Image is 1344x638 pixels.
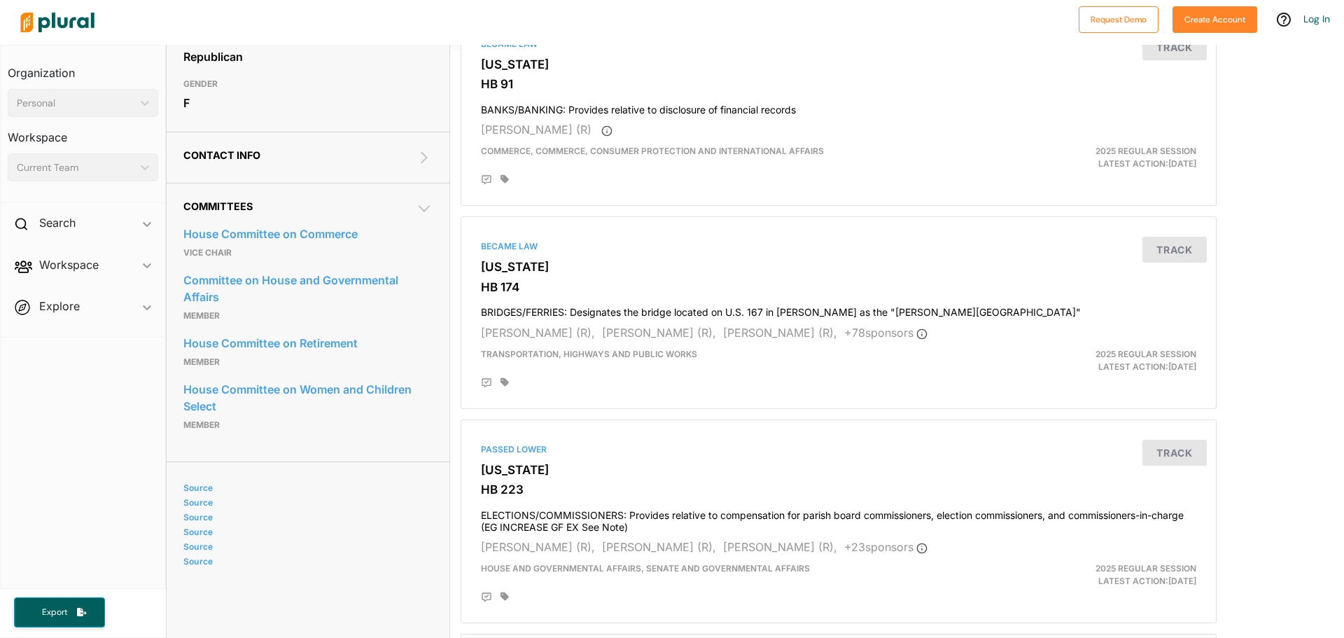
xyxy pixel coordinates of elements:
[183,244,433,261] p: Vice Chair
[1095,349,1196,359] span: 2025 Regular Session
[32,606,77,618] span: Export
[183,200,253,212] span: Committees
[481,57,1196,71] h3: [US_STATE]
[481,300,1196,319] h4: BRIDGES/FERRIES: Designates the bridge located on U.S. 167 in [PERSON_NAME] as the "[PERSON_NAME]...
[183,149,260,161] span: Contact Info
[183,541,428,552] a: Source
[183,527,428,537] a: Source
[39,215,76,230] h2: Search
[183,270,433,307] a: Committee on House and Governmental Affairs
[844,540,927,554] span: + 23 sponsor s
[1172,11,1257,26] a: Create Account
[500,592,509,602] div: Add tags
[183,76,433,92] h3: GENDER
[1095,563,1196,574] span: 2025 Regular Session
[1095,146,1196,156] span: 2025 Regular Session
[183,556,428,567] a: Source
[8,53,158,83] h3: Organization
[481,540,595,554] span: [PERSON_NAME] (R),
[17,160,135,175] div: Current Team
[961,348,1207,373] div: Latest Action: [DATE]
[1142,440,1207,466] button: Track
[723,540,837,554] span: [PERSON_NAME] (R),
[183,333,433,354] a: House Committee on Retirement
[183,307,433,324] p: Member
[961,145,1207,170] div: Latest Action: [DATE]
[481,483,1196,497] h3: HB 223
[602,540,716,554] span: [PERSON_NAME] (R),
[481,503,1196,534] h4: ELECTIONS/COMMISSIONERS: Provides relative to compensation for parish board commissioners, electi...
[8,117,158,148] h3: Workspace
[500,174,509,184] div: Add tags
[481,146,824,156] span: Commerce, Commerce, Consumer Protection and International Affairs
[481,592,492,603] div: Add Position Statement
[1079,11,1158,26] a: Request Demo
[183,379,433,417] a: House Committee on Women and Children Select
[723,326,837,340] span: [PERSON_NAME] (R),
[183,223,433,244] a: House Committee on Commerce
[481,77,1196,91] h3: HB 91
[844,326,927,340] span: + 78 sponsor s
[183,46,433,67] div: Republican
[1142,34,1207,60] button: Track
[1172,6,1257,33] button: Create Account
[481,326,595,340] span: [PERSON_NAME] (R),
[481,123,591,137] span: [PERSON_NAME] (R)
[183,497,428,508] a: Source
[481,563,810,574] span: House and Governmental Affairs, Senate and Governmental Affairs
[602,326,716,340] span: [PERSON_NAME] (R),
[481,280,1196,294] h3: HB 174
[14,597,105,627] button: Export
[1142,237,1207,263] button: Track
[481,377,492,389] div: Add Position Statement
[183,92,433,113] div: F
[481,443,1196,456] div: Passed Lower
[183,417,433,434] p: Member
[500,377,509,387] div: Add tags
[481,240,1196,253] div: Became Law
[1079,6,1158,33] button: Request Demo
[481,97,1196,116] h4: BANKS/BANKING: Provides relative to disclosure of financial records
[17,96,135,111] div: Personal
[183,512,428,522] a: Source
[1303,13,1330,25] a: Log In
[183,483,428,493] a: Source
[961,562,1207,588] div: Latest Action: [DATE]
[481,463,1196,477] h3: [US_STATE]
[481,174,492,186] div: Add Position Statement
[481,260,1196,274] h3: [US_STATE]
[481,349,697,359] span: Transportation, Highways and Public Works
[183,354,433,370] p: Member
